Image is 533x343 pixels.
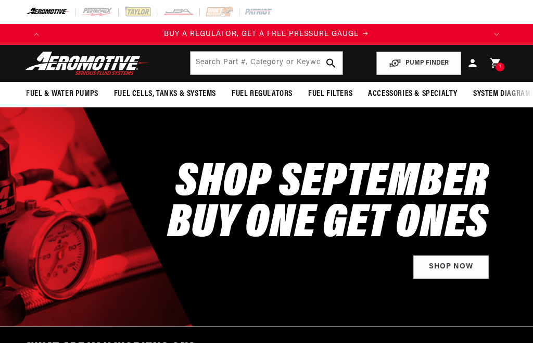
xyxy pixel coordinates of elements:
summary: Fuel Filters [300,82,360,106]
span: Accessories & Specialty [368,89,458,100]
summary: Fuel Regulators [224,82,300,106]
h2: SHOP SEPTEMBER BUY ONE GET ONES [168,163,489,246]
span: Fuel Filters [308,89,352,100]
div: 1 of 4 [47,29,486,40]
span: BUY A REGULATOR, GET A FREE PRESSURE GAUGE [164,30,359,38]
div: Announcement [47,29,486,40]
a: Shop Now [413,255,489,279]
span: 1 [499,63,501,71]
span: Fuel Cells, Tanks & Systems [114,89,216,100]
button: Translation missing: en.sections.announcements.previous_announcement [26,24,47,45]
summary: Accessories & Specialty [360,82,465,106]
a: BUY A REGULATOR, GET A FREE PRESSURE GAUGE [47,29,486,40]
span: Fuel Regulators [232,89,293,100]
button: PUMP FINDER [376,52,461,75]
input: Search by Part Number, Category or Keyword [191,52,343,75]
summary: Fuel & Water Pumps [18,82,106,106]
span: Fuel & Water Pumps [26,89,98,100]
img: Aeromotive [22,51,153,76]
summary: Fuel Cells, Tanks & Systems [106,82,224,106]
button: Translation missing: en.sections.announcements.next_announcement [486,24,507,45]
button: search button [320,52,342,75]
